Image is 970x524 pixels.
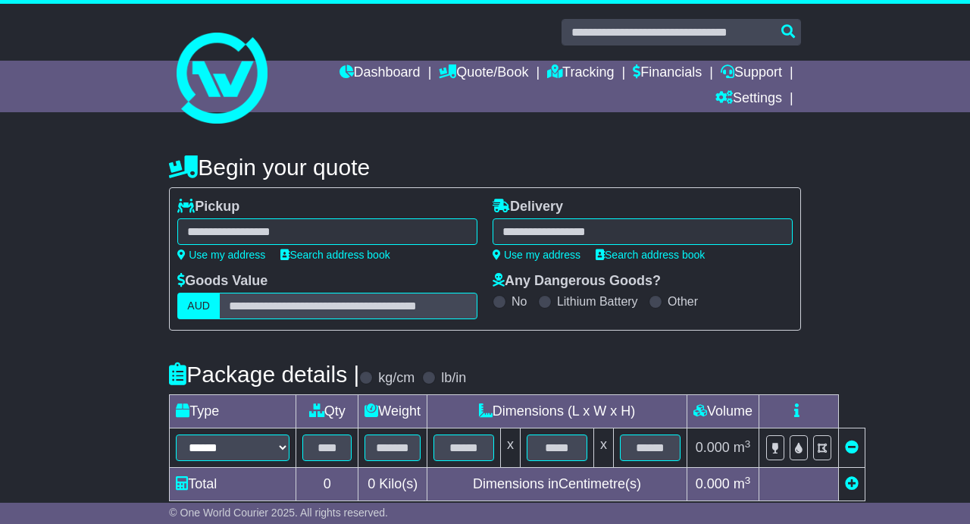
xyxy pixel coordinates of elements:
[368,476,375,491] span: 0
[441,370,466,387] label: lb/in
[715,86,782,112] a: Settings
[427,395,687,428] td: Dimensions (L x W x H)
[378,370,415,387] label: kg/cm
[845,476,859,491] a: Add new item
[177,293,220,319] label: AUD
[734,476,751,491] span: m
[547,61,614,86] a: Tracking
[696,440,730,455] span: 0.000
[668,294,698,309] label: Other
[493,249,580,261] a: Use my address
[721,61,782,86] a: Support
[557,294,638,309] label: Lithium Battery
[501,428,521,468] td: x
[594,428,614,468] td: x
[696,476,730,491] span: 0.000
[358,395,427,428] td: Weight
[427,468,687,501] td: Dimensions in Centimetre(s)
[296,395,358,428] td: Qty
[734,440,751,455] span: m
[687,395,759,428] td: Volume
[339,61,421,86] a: Dashboard
[493,199,563,215] label: Delivery
[177,273,268,290] label: Goods Value
[170,395,296,428] td: Type
[493,273,661,290] label: Any Dangerous Goods?
[177,249,265,261] a: Use my address
[296,468,358,501] td: 0
[170,468,296,501] td: Total
[169,155,800,180] h4: Begin your quote
[177,199,239,215] label: Pickup
[633,61,702,86] a: Financials
[169,507,388,519] span: © One World Courier 2025. All rights reserved.
[280,249,390,261] a: Search address book
[745,475,751,486] sup: 3
[169,362,359,387] h4: Package details |
[745,438,751,450] sup: 3
[512,294,527,309] label: No
[439,61,528,86] a: Quote/Book
[358,468,427,501] td: Kilo(s)
[596,249,705,261] a: Search address book
[845,440,859,455] a: Remove this item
